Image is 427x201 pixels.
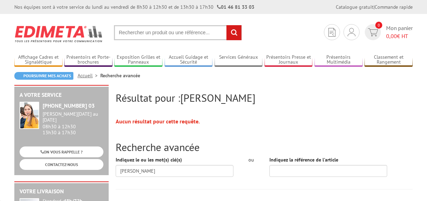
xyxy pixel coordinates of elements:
a: Présentoirs et Porte-brochures [64,54,113,66]
div: Nos équipes sont à votre service du lundi au vendredi de 8h30 à 12h30 et de 13h30 à 17h30 [14,3,254,10]
span: € HT [386,32,413,40]
a: ON VOUS RAPPELLE ? [20,146,103,157]
a: Présentoirs Multimédia [314,54,363,66]
h2: Résultat pour : [116,92,413,103]
li: Recherche avancée [100,72,140,79]
img: devis rapide [328,28,335,37]
span: Mon panier [386,24,413,40]
div: | [336,3,413,10]
a: Poursuivre mes achats [14,72,73,80]
div: ou [244,156,259,163]
input: Rechercher un produit ou une référence... [114,25,242,40]
h2: A votre service [20,92,103,98]
a: Accueil [78,72,100,79]
strong: 01 46 81 33 03 [217,4,254,10]
strong: Aucun résultat pour cette requête. [116,118,200,125]
a: Services Généraux [215,54,263,66]
h2: Recherche avancée [116,141,413,153]
img: devis rapide [368,28,378,36]
a: Présentoirs Presse et Journaux [265,54,313,66]
label: Indiquez le ou les mot(s) clé(s) [116,156,182,163]
input: rechercher [226,25,241,40]
label: Indiquez la référence de l'article [269,156,338,163]
a: Classement et Rangement [364,54,413,66]
a: Accueil Guidage et Sécurité [165,54,213,66]
span: [PERSON_NAME] [180,91,255,105]
strong: [PHONE_NUMBER] 03 [43,102,95,109]
div: [PERSON_NAME][DATE] au [DATE] [43,111,103,123]
img: Edimeta [14,21,103,47]
a: Catalogue gratuit [336,4,374,10]
a: CONTACTEZ-NOUS [20,159,103,170]
a: Commande rapide [375,4,413,10]
img: devis rapide [348,28,355,36]
span: 0 [375,22,382,29]
a: Affichage Cadres et Signalétique [14,54,63,66]
span: 0,00 [386,33,397,40]
a: Exposition Grilles et Panneaux [114,54,162,66]
h2: Votre livraison [20,188,103,195]
div: 08h30 à 12h30 13h30 à 17h30 [43,111,103,135]
a: devis rapide 0 Mon panier 0,00€ HT [363,24,413,40]
img: widget-service.jpg [20,102,39,129]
